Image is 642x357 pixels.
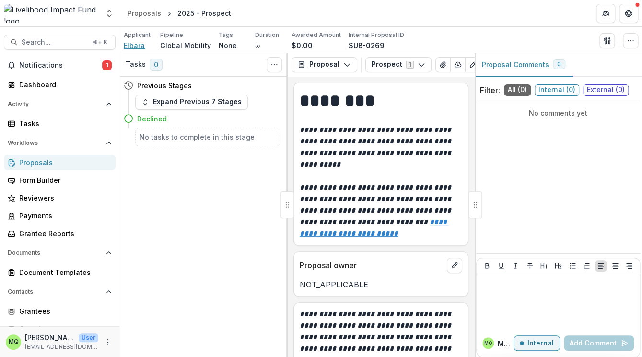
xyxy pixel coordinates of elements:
[4,116,116,131] a: Tasks
[135,95,248,110] button: Expand Previous 7 Stages
[19,175,108,185] div: Form Builder
[8,288,102,295] span: Contacts
[8,101,102,107] span: Activity
[609,260,621,272] button: Align Center
[4,303,116,319] a: Grantees
[552,260,564,272] button: Heading 2
[19,80,108,90] div: Dashboard
[4,264,116,280] a: Document Templates
[4,155,116,170] a: Proposals
[8,250,102,256] span: Documents
[4,77,116,93] a: Dashboard
[25,343,98,351] p: [EMAIL_ADDRESS][DOMAIN_NAME]
[219,40,237,50] p: None
[19,306,108,316] div: Grantees
[349,40,385,50] p: SUB-0269
[480,108,636,118] p: No comments yet
[8,140,102,146] span: Workflows
[267,57,282,72] button: Toggle View Cancelled Tasks
[623,260,635,272] button: Align Right
[474,53,573,77] button: Proposal Comments
[4,4,99,23] img: Livelihood Impact Fund logo
[557,61,561,68] span: 0
[365,57,432,72] button: Prospect1
[19,193,108,203] div: Reviewers
[102,336,114,348] button: More
[514,335,560,351] button: Internal
[349,31,404,39] p: Internal Proposal ID
[619,4,638,23] button: Get Help
[527,339,554,347] p: Internal
[25,333,75,343] p: [PERSON_NAME]
[102,60,112,70] span: 1
[140,132,276,142] h5: No tasks to complete in this stage
[583,84,629,96] span: External ( 0 )
[4,321,116,337] a: Constituents
[137,81,192,91] h4: Previous Stages
[128,8,161,18] div: Proposals
[300,260,443,271] p: Proposal owner
[595,260,607,272] button: Align Left
[90,37,109,48] div: ⌘ + K
[292,31,341,39] p: Awarded Amount
[126,60,146,69] h3: Tasks
[435,57,451,72] button: View Attached Files
[4,245,116,261] button: Open Documents
[4,226,116,241] a: Grantee Reports
[300,279,462,290] p: NOT_APPLICABLE
[447,258,462,273] button: edit
[535,84,579,96] span: Internal ( 0 )
[160,40,211,50] p: Global Mobility
[255,31,279,39] p: Duration
[160,31,183,39] p: Pipeline
[19,61,102,70] span: Notifications
[19,324,108,334] div: Constituents
[581,260,592,272] button: Ordered List
[465,57,480,72] button: Edit as form
[137,114,167,124] h4: Declined
[4,135,116,151] button: Open Workflows
[538,260,549,272] button: Heading 1
[9,339,19,345] div: Maica Quitain
[19,119,108,129] div: Tasks
[19,267,108,277] div: Document Templates
[510,260,521,272] button: Italicize
[4,58,116,73] button: Notifications1
[124,40,145,50] a: Elbara
[480,84,500,96] p: Filter:
[255,40,260,50] p: ∞
[124,6,235,20] nav: breadcrumb
[4,284,116,299] button: Open Contacts
[4,208,116,224] a: Payments
[4,172,116,188] a: Form Builder
[292,40,313,50] p: $0.00
[219,31,233,39] p: Tags
[4,190,116,206] a: Reviewers
[484,341,492,345] div: Maica Quitain
[596,4,615,23] button: Partners
[150,59,163,71] span: 0
[495,260,507,272] button: Underline
[19,157,108,167] div: Proposals
[79,333,98,342] p: User
[19,228,108,238] div: Grantee Reports
[567,260,578,272] button: Bullet List
[481,260,493,272] button: Bold
[498,338,514,348] p: Maica Q
[564,335,634,351] button: Add Comment
[103,4,116,23] button: Open entity switcher
[124,31,151,39] p: Applicant
[177,8,231,18] div: 2025 - Prospect
[19,211,108,221] div: Payments
[504,84,531,96] span: All ( 0 )
[4,96,116,112] button: Open Activity
[22,38,86,47] span: Search...
[124,6,165,20] a: Proposals
[524,260,536,272] button: Strike
[292,57,357,72] button: Proposal
[4,35,116,50] button: Search...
